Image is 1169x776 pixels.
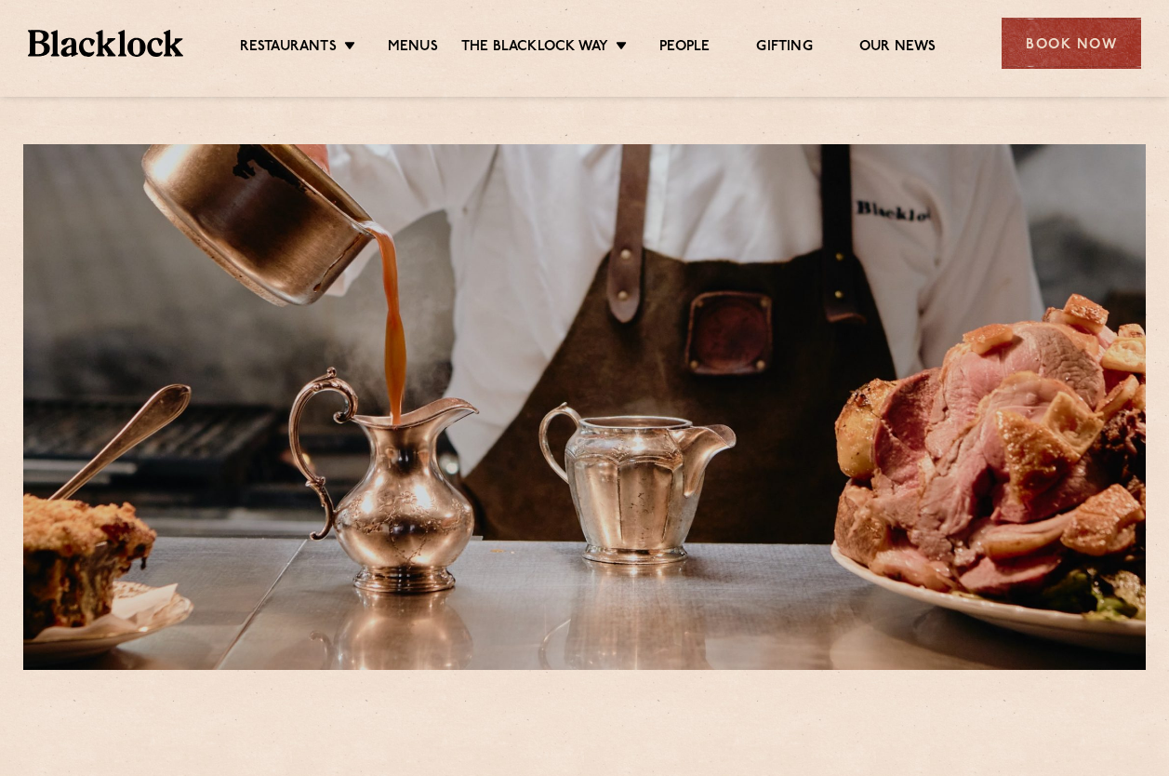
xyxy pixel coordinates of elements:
div: Book Now [1002,18,1141,69]
a: Gifting [756,38,812,59]
img: BL_Textured_Logo-footer-cropped.svg [28,30,183,56]
a: Restaurants [240,38,337,59]
a: Our News [859,38,937,59]
a: People [659,38,710,59]
a: The Blacklock Way [461,38,608,59]
a: Menus [388,38,438,59]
